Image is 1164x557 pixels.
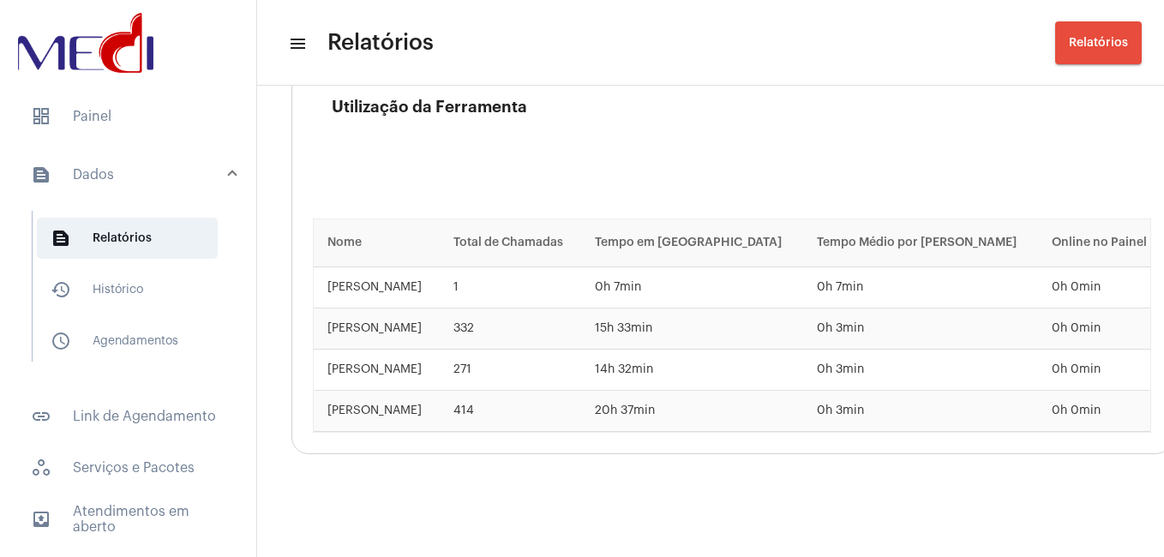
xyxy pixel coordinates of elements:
[31,106,51,127] span: sidenav icon
[10,202,256,386] div: sidenav iconDados
[1055,21,1142,64] button: Relatórios
[581,350,802,391] td: 14h 32min
[440,350,581,391] td: 271
[1038,219,1150,267] th: Online no Painel
[37,320,218,362] span: Agendamentos
[1069,37,1128,49] span: Relatórios
[51,279,71,300] mat-icon: sidenav icon
[10,147,256,202] mat-expansion-panel-header: sidenav iconDados
[51,331,71,351] mat-icon: sidenav icon
[37,269,218,310] span: Histórico
[1038,391,1150,432] td: 0h 0min
[1038,267,1150,308] td: 0h 0min
[581,267,802,308] td: 0h 7min
[803,308,1038,350] td: 0h 3min
[31,458,51,478] span: sidenav icon
[581,219,802,267] th: Tempo em [GEOGRAPHIC_DATA]
[31,165,229,185] mat-panel-title: Dados
[314,350,440,391] td: [PERSON_NAME]
[803,219,1038,267] th: Tempo Médio por [PERSON_NAME]
[440,267,581,308] td: 1
[17,499,239,540] span: Atendimentos em aberto
[327,29,434,57] span: Relatórios
[803,391,1038,432] td: 0h 3min
[314,219,440,267] th: Nome
[440,219,581,267] th: Total de Chamadas
[581,308,802,350] td: 15h 33min
[440,308,581,350] td: 332
[314,391,440,432] td: [PERSON_NAME]
[17,447,239,488] span: Serviços e Pacotes
[581,391,802,432] td: 20h 37min
[1038,350,1150,391] td: 0h 0min
[17,396,239,437] span: Link de Agendamento
[31,406,51,427] mat-icon: sidenav icon
[37,218,218,259] span: Relatórios
[14,9,158,77] img: d3a1b5fa-500b-b90f-5a1c-719c20e9830b.png
[803,267,1038,308] td: 0h 7min
[288,33,305,54] mat-icon: sidenav icon
[314,267,440,308] td: [PERSON_NAME]
[440,391,581,432] td: 414
[1038,308,1150,350] td: 0h 0min
[332,99,1151,184] h3: Utilização da Ferramenta
[314,308,440,350] td: [PERSON_NAME]
[17,96,239,137] span: Painel
[51,228,71,249] mat-icon: sidenav icon
[803,350,1038,391] td: 0h 3min
[31,165,51,185] mat-icon: sidenav icon
[31,509,51,530] mat-icon: sidenav icon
